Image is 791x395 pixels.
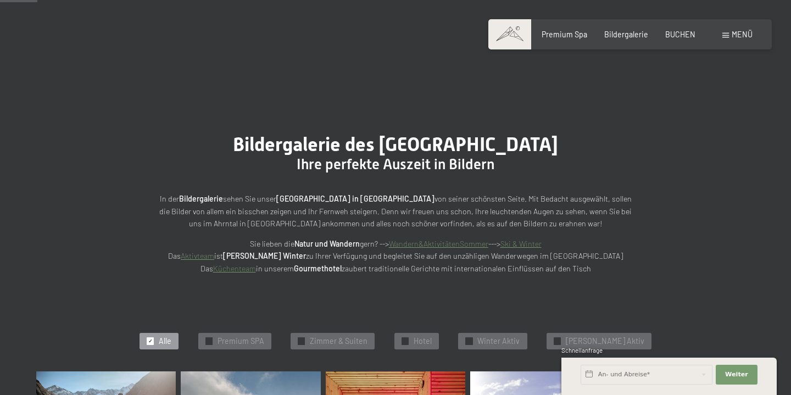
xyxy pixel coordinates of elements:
[566,336,644,347] span: [PERSON_NAME] Aktiv
[148,338,153,344] span: ✓
[299,338,304,344] span: ✓
[294,264,342,273] strong: Gourmethotel
[477,336,520,347] span: Winter Aktiv
[467,338,471,344] span: ✓
[604,30,648,39] a: Bildergalerie
[207,338,211,344] span: ✓
[294,239,360,248] strong: Natur und Wandern
[725,370,748,379] span: Weiter
[181,251,214,260] a: Aktivteam
[159,336,171,347] span: Alle
[665,30,695,39] a: BUCHEN
[154,238,637,275] p: Sie lieben die gern? --> ---> Das ist zu Ihrer Verfügung und begleitet Sie auf den unzähligen Wan...
[389,239,488,248] a: Wandern&AktivitätenSommer
[542,30,587,39] a: Premium Spa
[561,347,603,354] span: Schnellanfrage
[223,251,306,260] strong: [PERSON_NAME] Winter
[414,336,432,347] span: Hotel
[555,338,559,344] span: ✓
[310,336,367,347] span: Zimmer & Suiten
[276,194,435,203] strong: [GEOGRAPHIC_DATA] in [GEOGRAPHIC_DATA]
[179,194,223,203] strong: Bildergalerie
[297,156,494,173] span: Ihre perfekte Auszeit in Bildern
[218,336,264,347] span: Premium SPA
[716,365,757,385] button: Weiter
[154,193,637,230] p: In der sehen Sie unser von seiner schönsten Seite. Mit Bedacht ausgewählt, sollen die Bilder von ...
[732,30,753,39] span: Menü
[213,264,256,273] a: Küchenteam
[403,338,407,344] span: ✓
[233,133,558,155] span: Bildergalerie des [GEOGRAPHIC_DATA]
[500,239,542,248] a: Ski & Winter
